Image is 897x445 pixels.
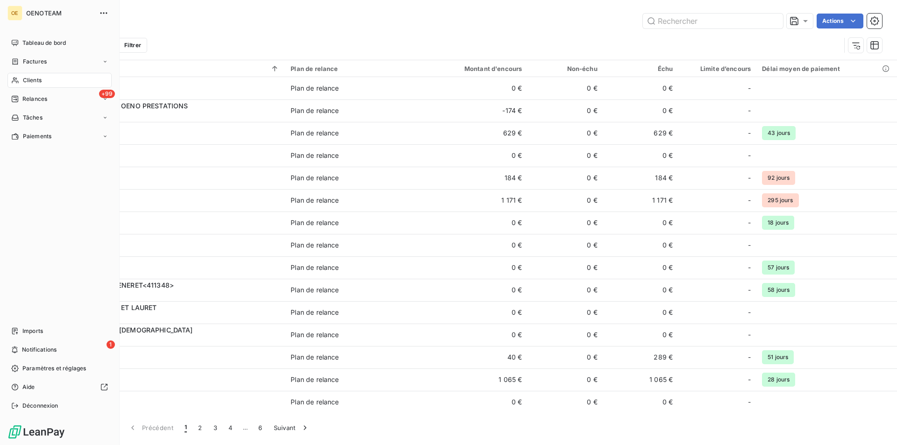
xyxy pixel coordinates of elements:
div: Plan de relance [291,218,339,227]
div: Plan de relance [291,397,339,407]
button: Suivant [268,418,315,438]
td: 0 € [427,234,527,256]
span: - [748,106,751,115]
span: 411823 [64,335,279,344]
span: 411700 [64,402,279,411]
span: 411683 [64,178,279,187]
span: - [748,397,751,407]
span: Factures [23,57,47,66]
span: Notifications [22,346,57,354]
div: Plan de relance [291,285,339,295]
td: 184 € [427,167,527,189]
iframe: Intercom live chat [865,413,888,436]
div: Plan de relance [291,106,339,115]
span: Aide [22,383,35,391]
td: 0 € [603,77,678,99]
button: 3 [208,418,223,438]
div: Échu [609,65,673,72]
div: Plan de relance [291,263,339,272]
td: 1 065 € [427,368,527,391]
span: 92 jours [762,171,795,185]
div: Plan de relance [291,330,339,339]
td: 1 171 € [427,189,527,212]
span: 1 [107,340,115,349]
span: [PERSON_NAME][DEMOGRAPHIC_DATA] [64,326,193,334]
td: -174 € [427,99,527,122]
span: Paiements [23,132,51,141]
td: 0 € [527,301,603,324]
div: Montant d'encours [432,65,522,72]
span: - [748,285,751,295]
span: Relances [22,95,47,103]
button: 2 [192,418,207,438]
button: Actions [817,14,863,28]
span: - [748,263,751,272]
td: 0 € [527,99,603,122]
td: 0 € [603,279,678,301]
td: 0 € [527,346,603,368]
td: 0 € [527,391,603,413]
td: 0 € [527,368,603,391]
div: Plan de relance [291,151,339,160]
button: Précédent [122,418,179,438]
td: 0 € [527,212,603,234]
span: 58 jours [762,283,795,297]
span: Paramètres et réglages [22,364,86,373]
div: Délai moyen de paiement [762,65,891,72]
div: Plan de relance [291,128,339,138]
div: Plan de relance [291,196,339,205]
td: 0 € [527,77,603,99]
td: 0 € [603,391,678,413]
button: 4 [223,418,238,438]
div: Non-échu [533,65,597,72]
div: Plan de relance [291,65,421,72]
span: - [748,240,751,250]
div: Plan de relance [291,173,339,183]
td: 0 € [427,144,527,167]
span: Déconnexion [22,402,58,410]
span: 18 jours [762,216,794,230]
span: [PERSON_NAME] OENO PRESTATIONS [64,102,188,110]
span: - [748,84,751,93]
a: Aide [7,380,112,395]
span: - [748,353,751,362]
td: 0 € [603,324,678,346]
div: Plan de relance [291,375,339,384]
span: - [748,128,751,138]
td: 0 € [427,301,527,324]
td: 0 € [527,256,603,279]
span: Imports [22,327,43,335]
span: 411407 [64,268,279,277]
td: 0 € [527,144,603,167]
input: Rechercher [643,14,783,28]
td: 0 € [603,212,678,234]
div: Plan de relance [291,353,339,362]
span: 411207 [64,133,279,142]
span: OENOTEAM [26,9,93,17]
td: 0 € [427,279,527,301]
span: 411656 [64,200,279,210]
td: 0 € [527,189,603,212]
div: Limite d’encours [684,65,751,72]
button: Filtrer [104,38,147,53]
td: 0 € [527,167,603,189]
div: Plan de relance [291,84,339,93]
span: +99 [99,90,115,98]
img: Logo LeanPay [7,424,65,439]
td: 0 € [427,256,527,279]
div: Plan de relance [291,308,339,317]
span: Clients [23,76,42,85]
td: 40 € [427,346,527,368]
td: 0 € [603,144,678,167]
span: 43 jours [762,126,796,140]
td: 1 171 € [603,189,678,212]
td: 0 € [527,234,603,256]
span: - [748,375,751,384]
td: 0 € [427,391,527,413]
td: 1 065 € [603,368,678,391]
td: 0 € [527,122,603,144]
span: 411843 [64,245,279,254]
span: - [748,308,751,317]
td: 0 € [603,301,678,324]
div: Plan de relance [291,240,339,250]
